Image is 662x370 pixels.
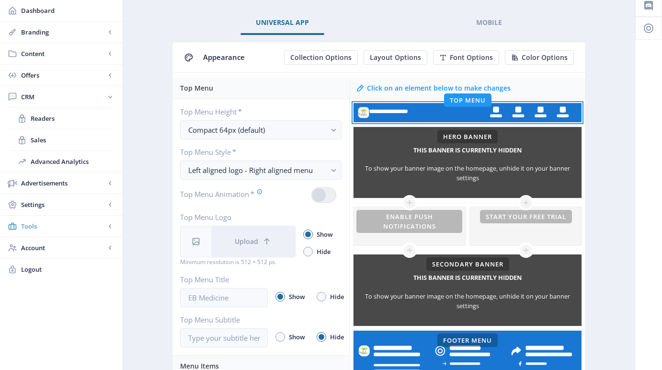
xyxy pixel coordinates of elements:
[285,331,305,343] span: Show
[180,120,342,139] button: Compact 64px (default)
[326,291,344,302] span: Hide
[180,315,260,324] label: Top Menu Subtitle
[21,243,105,253] span: Account
[180,212,288,222] label: Top Menu Logo
[21,265,115,274] span: Logout
[10,151,113,172] a: Advanced Analytics
[290,54,352,61] span: Collection Options
[180,161,342,180] button: Left aligned logo - Right aligned menu
[413,270,522,285] h5: This banner is currently hidden
[21,27,105,37] span: Branding
[21,92,105,102] span: CRM
[10,129,113,150] a: Sales
[180,275,260,284] label: Top Menu Title
[21,6,115,15] span: Dashboard
[354,163,582,183] div: To show your banner image on the homepage, unhide it on your banner settings
[21,70,105,80] span: Offers
[180,107,334,116] label: Top Menu Height
[21,221,105,231] span: Tools
[313,229,333,240] span: Show
[211,226,295,257] button: Upload
[180,328,268,347] input: Type your subtitle here..
[476,19,502,26] span: Mobile
[180,147,334,157] label: Top Menu Style
[31,157,113,166] span: Advanced Analytics
[354,291,582,311] div: To show your banner image on the homepage, unhide it on your banner settings
[284,50,358,65] button: Collection Options
[31,114,113,123] span: Readers
[433,50,499,65] button: Font Options
[364,50,427,65] button: Layout Options
[413,142,522,158] h5: This banner is currently hidden
[505,50,574,65] button: Color Options
[285,291,305,302] span: Show
[21,49,105,58] span: Content
[461,11,517,34] a: Mobile
[326,331,344,343] span: Hide
[10,108,113,129] a: Readers
[180,187,263,201] label: Top Menu Animation
[235,238,258,245] span: Upload
[21,200,105,209] span: Settings
[21,178,105,188] span: Advertisements
[450,54,493,61] span: Font Options
[522,54,568,61] span: Color Options
[370,54,421,61] span: Layout Options
[256,19,309,26] span: Universal App
[240,11,324,34] a: Universal App
[188,164,326,176] div: Left aligned logo - Right aligned menu
[367,83,511,93] div: Click on an element below to make changes
[188,124,326,136] div: Compact 64px (default)
[31,135,113,145] span: Sales
[313,246,331,257] span: Hide
[180,257,296,267] div: Minimum resolution is 512 × 512 px.
[203,52,245,62] span: Appearance
[180,288,268,307] input: EB Medicine
[180,78,343,99] div: Top Menu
